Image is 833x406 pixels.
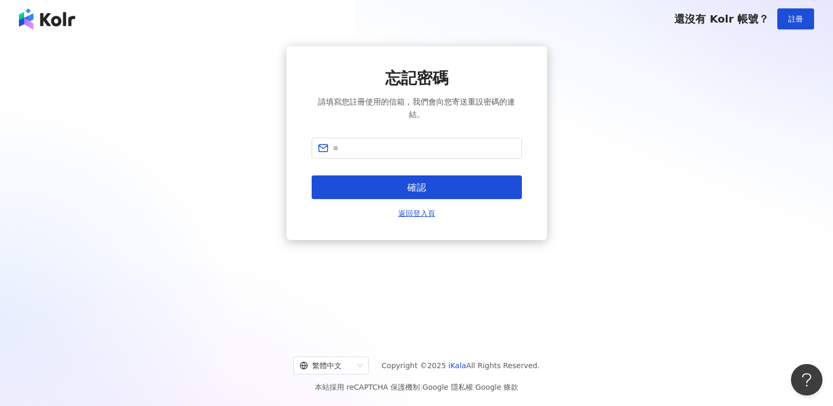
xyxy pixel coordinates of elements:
[398,207,435,219] a: 返回登入頁
[473,383,476,391] span: |
[315,381,518,393] span: 本站採用 reCAPTCHA 保護機制
[300,357,353,374] div: 繁體中文
[19,8,75,29] img: logo
[475,383,518,391] a: Google 條款
[674,13,769,25] span: 還沒有 Kolr 帳號？
[382,359,540,372] span: Copyright © 2025 All Rights Reserved.
[788,15,803,23] span: 註冊
[407,182,426,193] span: 確認
[423,383,473,391] a: Google 隱私權
[777,8,814,29] button: 註冊
[385,67,448,89] span: 忘記密碼
[420,383,423,391] span: |
[312,175,522,199] button: 確認
[312,96,522,121] span: 請填寫您註冊使用的信箱，我們會向您寄送重設密碼的連結。
[448,361,466,370] a: iKala
[791,364,822,395] iframe: Help Scout Beacon - Open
